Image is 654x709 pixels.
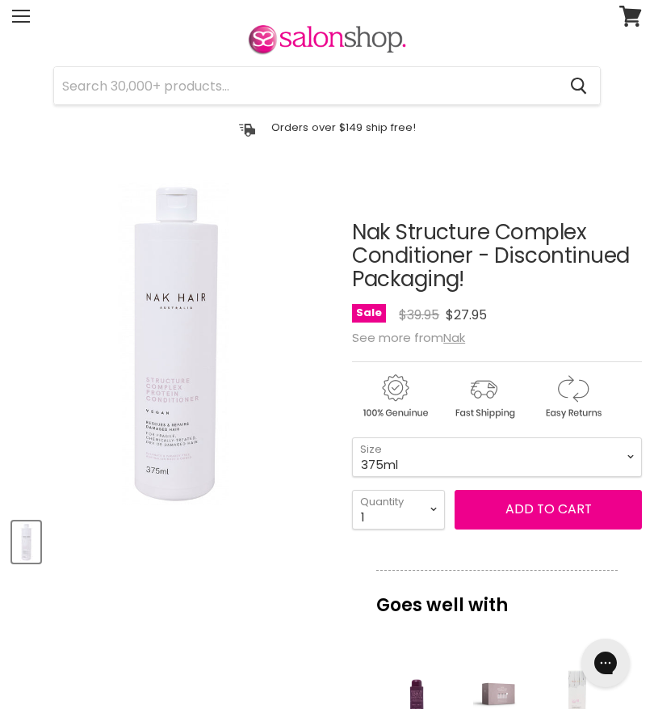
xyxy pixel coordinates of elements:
[505,500,592,518] span: Add to cart
[352,329,465,346] span: See more from
[271,120,416,134] p: Orders over $149 ship free!
[446,306,487,324] span: $27.95
[12,180,337,505] div: Nak Structure Complex Conditioner - Discontinued Packaging! image. Click or Scroll to Zoom.
[352,372,438,421] img: genuine.gif
[14,523,39,561] img: Nak Structure Complex Conditioner
[352,221,642,291] h1: Nak Structure Complex Conditioner - Discontinued Packaging!
[53,66,601,105] form: Product
[12,521,40,563] button: Nak Structure Complex Conditioner
[352,490,445,530] select: Quantity
[455,490,642,529] button: Add to cart
[54,67,557,104] input: Search
[399,306,439,324] span: $39.95
[573,633,638,693] iframe: Gorgias live chat messenger
[441,372,526,421] img: shipping.gif
[557,67,600,104] button: Search
[530,372,615,421] img: returns.gif
[352,304,386,323] span: Sale
[443,329,465,346] a: Nak
[376,570,618,623] p: Goes well with
[10,517,339,563] div: Product thumbnails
